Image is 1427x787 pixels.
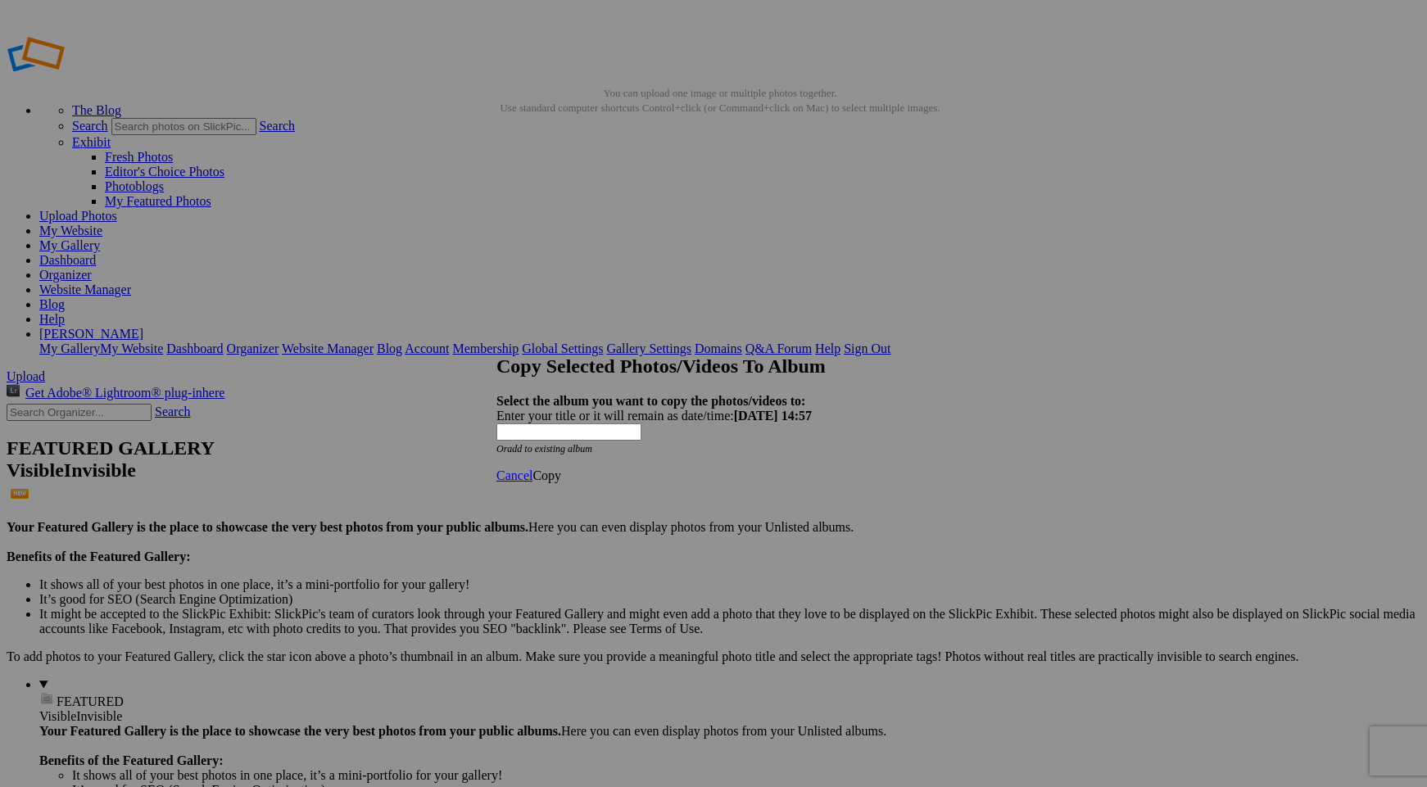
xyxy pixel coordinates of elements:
a: add to existing album [507,443,592,455]
i: Or [496,443,592,455]
span: Copy [532,468,561,482]
h2: Copy Selected Photos/Videos To Album [496,355,931,378]
b: [DATE] 14:57 [734,409,812,423]
a: Cancel [496,468,532,482]
strong: Select the album you want to copy the photos/videos to: [496,394,805,408]
div: Enter your title or it will remain as date/time: [496,409,931,423]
